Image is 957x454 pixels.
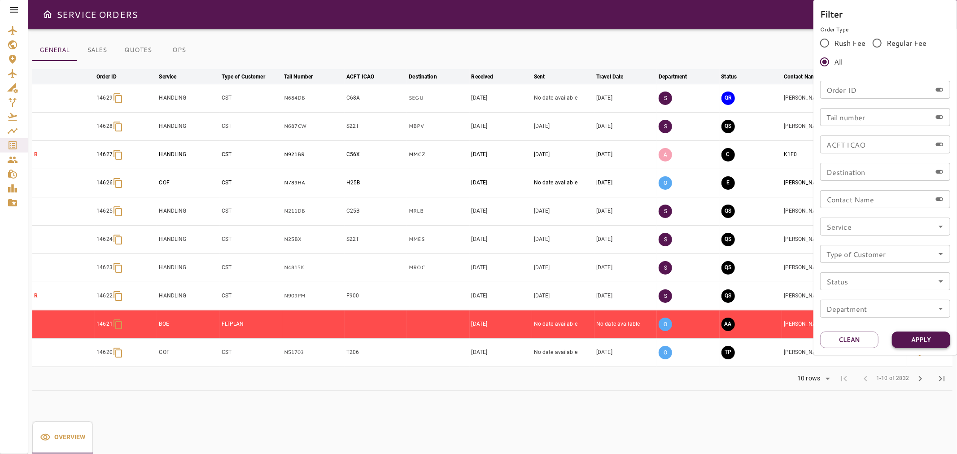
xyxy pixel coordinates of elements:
button: Clean [820,332,878,348]
button: Open [935,220,947,233]
button: Apply [892,332,950,348]
span: Regular Fee [887,38,927,48]
span: All [834,57,843,67]
span: Rush Fee [834,38,865,48]
div: rushFeeOrder [820,34,950,71]
button: Open [935,302,947,315]
button: Open [935,248,947,260]
button: Open [935,275,947,288]
p: Order Type [820,26,950,34]
h6: Filter [820,7,950,21]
